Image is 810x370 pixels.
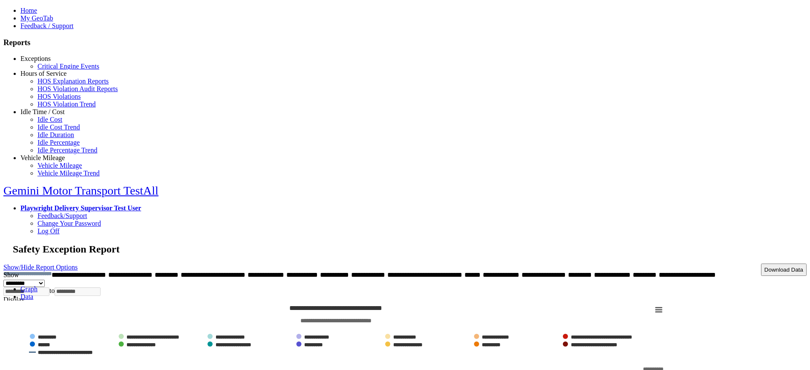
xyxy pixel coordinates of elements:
a: HOS Violations [37,93,81,100]
label: Display [3,296,25,303]
a: Change Your Password [37,220,101,227]
h2: Safety Exception Report [13,244,807,255]
a: Critical Engine Events [37,63,99,70]
a: Idle Percentage Trend [37,146,97,154]
a: Gemini Motor Transport TestAll [3,184,159,197]
a: HOS Violation Audit Reports [37,85,118,92]
a: Idle Cost Trend [37,123,80,131]
a: Idle Percentage [37,139,80,146]
a: Vehicle Mileage Trend [37,169,100,177]
button: Download Data [761,264,807,276]
a: Idle Duration [37,131,74,138]
a: HOS Explanation Reports [37,77,109,85]
a: Exceptions [20,55,51,62]
span: to [49,287,55,294]
a: Hours of Service [20,70,66,77]
a: Show/Hide Report Options [3,261,78,273]
label: Show [3,271,19,278]
a: Vehicle Mileage [20,154,65,161]
a: HOS Violation Trend [37,100,96,108]
a: Vehicle Mileage [37,162,82,169]
a: Idle Time / Cost [20,108,65,115]
a: Home [20,7,37,14]
a: Feedback/Support [37,212,87,219]
a: Playwright Delivery Supervisor Test User [20,204,141,212]
a: Idle Cost [37,116,62,123]
h3: Reports [3,38,807,47]
a: Log Off [37,227,60,235]
a: Feedback / Support [20,22,73,29]
a: Data [20,293,33,300]
a: My GeoTab [20,14,53,22]
a: Graph [20,285,37,293]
